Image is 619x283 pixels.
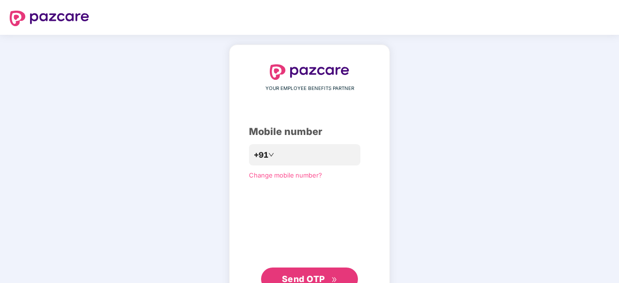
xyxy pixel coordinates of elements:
span: YOUR EMPLOYEE BENEFITS PARTNER [265,85,354,92]
img: logo [10,11,89,26]
span: down [268,152,274,158]
span: +91 [254,149,268,161]
a: Change mobile number? [249,171,322,179]
div: Mobile number [249,124,370,139]
img: logo [270,64,349,80]
span: double-right [331,277,338,283]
